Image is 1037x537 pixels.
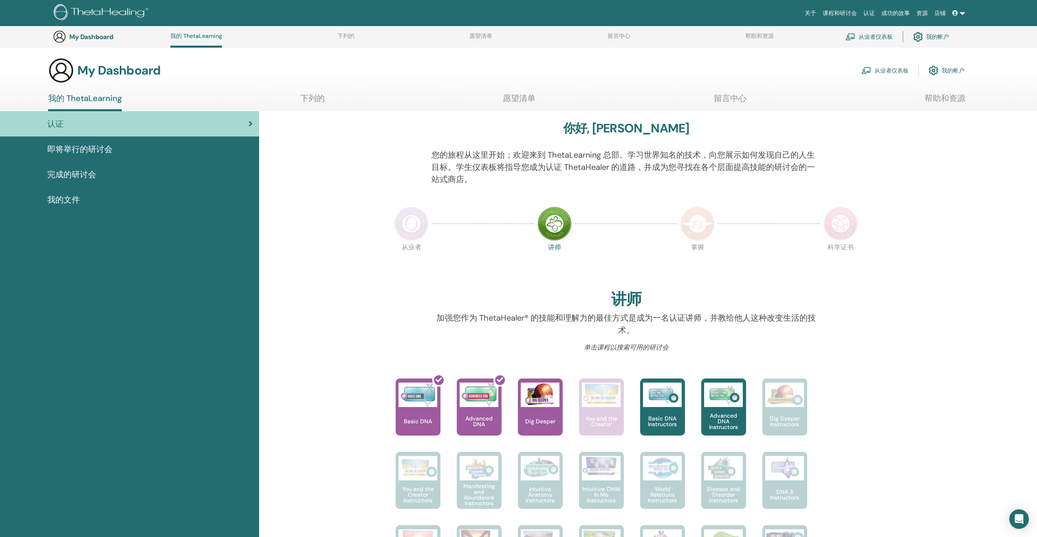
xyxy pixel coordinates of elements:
p: 讲师 [537,244,572,278]
p: Advanced DNA [457,416,502,427]
img: Dig Deeper Instructors [765,383,804,407]
img: Manifesting and Abundance Instructors [460,456,498,480]
p: Basic DNA Instructors [640,416,685,427]
img: chalkboard-teacher.svg [845,33,855,40]
h3: My Dashboard [77,63,161,78]
a: Intuitive Anatomy Instructors Intuitive Anatomy Instructors [518,452,563,525]
a: 从业者仪表板 [845,28,893,46]
span: 我的文件 [47,194,80,206]
p: You and the Creator Instructors [396,486,440,503]
img: You and the Creator Instructors [399,456,437,480]
p: Dig Deeper Instructors [762,416,807,427]
span: 完成的研讨会 [47,168,96,180]
img: You and the Creator [582,383,621,405]
img: chalkboard-teacher.svg [861,67,871,74]
img: Basic DNA [399,383,437,407]
img: Practitioner [394,207,429,241]
p: Intuitive Child In Me Instructors [579,486,624,503]
p: Dig Deeper [522,418,559,424]
img: cog.svg [913,30,923,44]
a: 下列的 [337,33,354,46]
h3: My Dashboard [69,33,151,41]
img: Advanced DNA Instructors [704,383,743,407]
a: 留言中心 [608,33,630,46]
img: Intuitive Anatomy Instructors [521,456,559,480]
p: DNA 3 Instructors [762,489,807,500]
a: Basic DNA Instructors Basic DNA Instructors [640,379,685,452]
a: 店铺 [931,6,949,21]
a: 愿望清单 [469,33,492,46]
a: World Relations Instructors World Relations Instructors [640,452,685,525]
p: 单击课程以搜索可用的研讨会 [432,343,821,352]
a: 成功的故事 [878,6,913,21]
a: Disease and Disorder Instructors Disease and Disorder Instructors [701,452,746,525]
p: 加强您作为 ThetaHealer® 的技能和理解力的最佳方式是成为一名认证讲师，并教给他人这种改变生活的技术。 [432,312,821,336]
a: 帮助和资源 [745,33,774,46]
a: 我的 ThetaLearning [48,93,122,111]
span: 即将举行的研讨会 [47,143,112,155]
h3: 你好, [PERSON_NAME] [563,121,689,136]
p: Advanced DNA Instructors [701,413,746,430]
img: Intuitive Child In Me Instructors [582,456,621,476]
a: Dig Deeper Instructors Dig Deeper Instructors [762,379,807,452]
a: Dig Deeper Dig Deeper [518,379,563,452]
p: Manifesting and Abundance Instructors [457,483,502,506]
a: 关于 [801,6,819,21]
img: cog.svg [929,64,938,77]
img: generic-user-icon.jpg [48,57,74,84]
a: 下列的 [300,93,325,109]
a: 我的帐户 [929,62,964,79]
a: 我的帐户 [913,28,949,46]
a: Advanced DNA Advanced DNA [457,379,502,452]
h2: 讲师 [611,290,641,309]
img: Advanced DNA [460,383,498,407]
img: DNA 3 Instructors [765,456,804,480]
a: You and the Creator You and the Creator [579,379,624,452]
img: Dig Deeper [521,383,559,407]
a: Basic DNA Basic DNA [396,379,440,452]
div: Open Intercom Messenger [1009,509,1029,529]
img: World Relations Instructors [643,456,682,480]
a: Manifesting and Abundance Instructors Manifesting and Abundance Instructors [457,452,502,525]
p: Intuitive Anatomy Instructors [518,486,563,503]
a: 留言中心 [714,93,746,109]
a: You and the Creator Instructors You and the Creator Instructors [396,452,440,525]
a: Advanced DNA Instructors Advanced DNA Instructors [701,379,746,452]
p: You and the Creator [579,416,624,427]
a: 帮助和资源 [925,93,965,109]
span: 认证 [47,118,64,130]
a: 愿望清单 [503,93,535,109]
img: Master [680,207,715,241]
a: 从业者仪表板 [861,62,909,79]
p: 您的旅程从这里开始；欢迎来到 ThetaLearning 总部。学习世界知名的技术，向您展示如何发现自己的人生目标。学生仪表板将指导您成为认证 ThetaHealer 的道路，并成为您寻找在各个... [432,149,821,185]
p: World Relations Instructors [640,486,685,503]
img: Instructor [537,207,572,241]
a: 我的 ThetaLearning [170,33,222,48]
a: 认证 [860,6,878,21]
a: Intuitive Child In Me Instructors Intuitive Child In Me Instructors [579,452,624,525]
p: 科学证书 [823,244,858,278]
img: Disease and Disorder Instructors [704,456,743,480]
img: Basic DNA Instructors [643,383,682,407]
a: DNA 3 Instructors DNA 3 Instructors [762,452,807,525]
a: 资源 [913,6,931,21]
img: Certificate of Science [823,207,858,241]
p: Disease and Disorder Instructors [701,486,746,503]
a: 课程和研讨会 [819,6,860,21]
img: logo.png [54,4,151,22]
p: 从业者 [394,244,429,278]
p: 掌握 [680,244,715,278]
img: generic-user-icon.jpg [53,30,66,43]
